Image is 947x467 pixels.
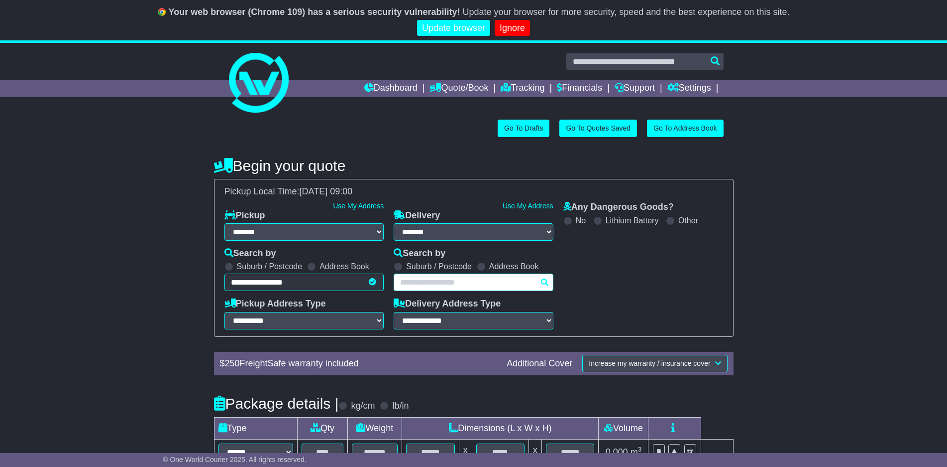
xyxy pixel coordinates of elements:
label: Delivery Address Type [394,299,501,310]
td: x [459,439,472,465]
label: Suburb / Postcode [237,262,303,271]
label: Lithium Battery [606,216,659,225]
label: Address Book [489,262,539,271]
h4: Package details | [214,395,339,412]
button: Increase my warranty / insurance cover [582,355,727,372]
a: Update browser [417,20,490,36]
a: Dashboard [364,80,418,97]
label: Pickup [224,210,265,221]
label: lb/in [392,401,409,412]
a: Quote/Book [429,80,488,97]
label: Address Book [319,262,369,271]
sup: 3 [638,446,642,453]
label: Other [678,216,698,225]
a: Go To Quotes Saved [559,120,637,137]
label: kg/cm [351,401,375,412]
div: Additional Cover [502,358,577,369]
a: Go To Drafts [498,120,549,137]
label: Pickup Address Type [224,299,326,310]
a: Ignore [495,20,530,36]
b: Your web browser (Chrome 109) has a serious security vulnerability! [169,7,460,17]
span: 250 [225,358,240,368]
span: Update your browser for more security, speed and the best experience on this site. [462,7,789,17]
a: Use My Address [333,202,384,210]
label: Search by [224,248,276,259]
a: Tracking [501,80,544,97]
td: Weight [348,417,402,439]
div: $ FreightSafe warranty included [215,358,502,369]
span: © One World Courier 2025. All rights reserved. [163,456,307,464]
label: Delivery [394,210,440,221]
label: Any Dangerous Goods? [563,202,674,213]
span: 0.000 [606,447,628,457]
td: Volume [599,417,648,439]
a: Financials [557,80,602,97]
h4: Begin your quote [214,157,734,174]
label: Suburb / Postcode [406,262,472,271]
td: Qty [297,417,348,439]
div: Pickup Local Time: [219,186,728,197]
label: No [576,216,586,225]
span: [DATE] 09:00 [300,186,353,196]
td: Type [214,417,297,439]
a: Use My Address [503,202,553,210]
a: Go To Address Book [647,120,723,137]
a: Settings [667,80,711,97]
label: Search by [394,248,445,259]
span: Increase my warranty / insurance cover [589,359,710,367]
td: Dimensions (L x W x H) [402,417,599,439]
td: x [529,439,542,465]
a: Support [615,80,655,97]
span: m [631,447,642,457]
